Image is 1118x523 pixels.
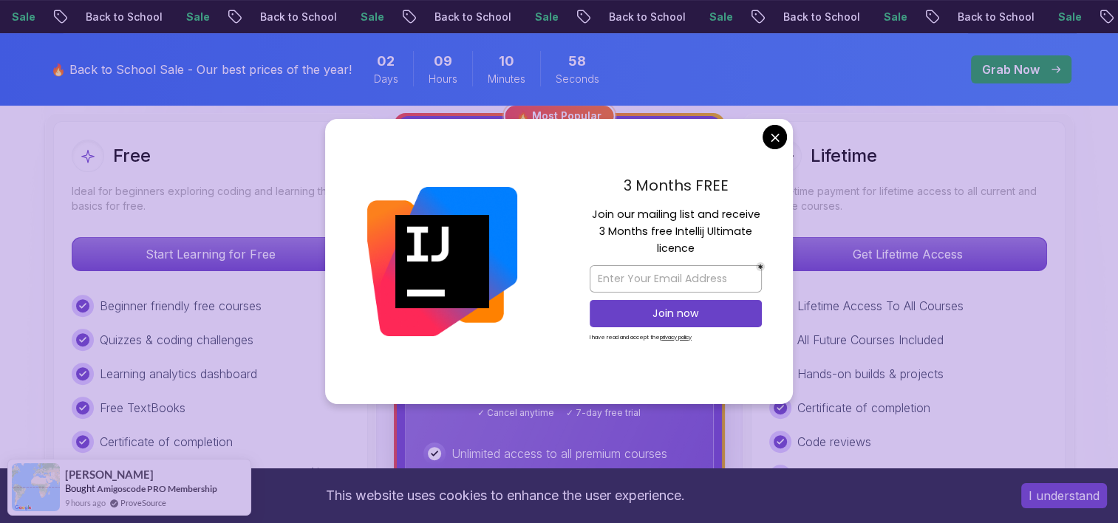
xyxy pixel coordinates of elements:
span: 9 hours ago [65,496,106,509]
span: 9 Hours [434,51,452,72]
p: Sale [520,10,567,24]
p: Back to School [420,10,520,24]
p: Sale [869,10,916,24]
span: Seconds [556,72,599,86]
img: provesource social proof notification image [12,463,60,511]
p: One-time payment for lifetime access to all current and future courses. [769,184,1047,213]
p: Sale [1043,10,1091,24]
p: Back to School [943,10,1043,24]
button: Get Lifetime Access [769,237,1047,271]
p: 🔥 Back to School Sale - Our best prices of the year! [51,61,352,78]
p: Sale [171,10,219,24]
p: Get Lifetime Access [770,238,1046,270]
h2: Free [113,144,151,168]
p: All Future Courses Included [797,331,944,349]
p: Start Learning for Free [72,238,349,270]
p: Beginner friendly free courses [100,297,262,315]
div: This website uses cookies to enhance the user experience. [11,479,999,512]
h2: Lifetime [811,144,877,168]
p: Lifetime Access To All Courses [797,297,964,315]
span: 58 Seconds [568,51,586,72]
p: Back to School [245,10,346,24]
p: Hands-on builds & projects [797,365,944,383]
p: Quizzes & coding challenges [100,331,253,349]
span: 2 Days [377,51,395,72]
p: Sale [695,10,742,24]
span: Hours [429,72,457,86]
p: Code reviews [797,433,871,451]
span: ✓ Cancel anytime [477,407,554,419]
a: Get Lifetime Access [769,247,1047,261]
p: Back to School [594,10,695,24]
span: ✓ 7-day free trial [566,407,641,419]
p: Back to School [768,10,869,24]
p: Unlimited access to all premium courses [451,445,667,462]
span: Minutes [488,72,525,86]
p: Sale [346,10,393,24]
p: Certificate of completion [100,433,233,451]
p: Free TextBooks [100,399,185,417]
p: Certificate of completion [797,399,930,417]
span: Bought [65,482,95,494]
p: Back to School [71,10,171,24]
p: Exclusive webinars [797,467,900,485]
p: Learning analytics dashboard [100,365,257,383]
a: Start Learning for Free [72,247,350,261]
p: Grab Now [982,61,1040,78]
p: Ideal for beginners exploring coding and learning the basics for free. [72,184,350,213]
button: Accept cookies [1021,483,1107,508]
span: Days [374,72,398,86]
a: Amigoscode PRO Membership [97,483,217,494]
a: ProveSource [120,496,166,509]
span: 10 Minutes [499,51,514,72]
span: [PERSON_NAME] [65,468,154,481]
button: Start Learning for Free [72,237,350,271]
